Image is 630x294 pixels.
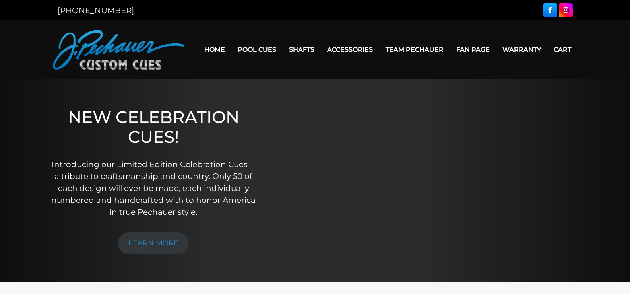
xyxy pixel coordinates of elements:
[379,39,450,60] a: Team Pechauer
[51,107,256,147] h1: NEW CELEBRATION CUES!
[51,158,256,218] p: Introducing our Limited Edition Celebration Cues—a tribute to craftsmanship and country. Only 50 ...
[58,6,134,15] a: [PHONE_NUMBER]
[283,39,321,60] a: Shafts
[118,232,189,254] a: LEARN MORE
[496,39,547,60] a: Warranty
[321,39,379,60] a: Accessories
[198,39,231,60] a: Home
[53,30,184,70] img: Pechauer Custom Cues
[547,39,578,60] a: Cart
[450,39,496,60] a: Fan Page
[231,39,283,60] a: Pool Cues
